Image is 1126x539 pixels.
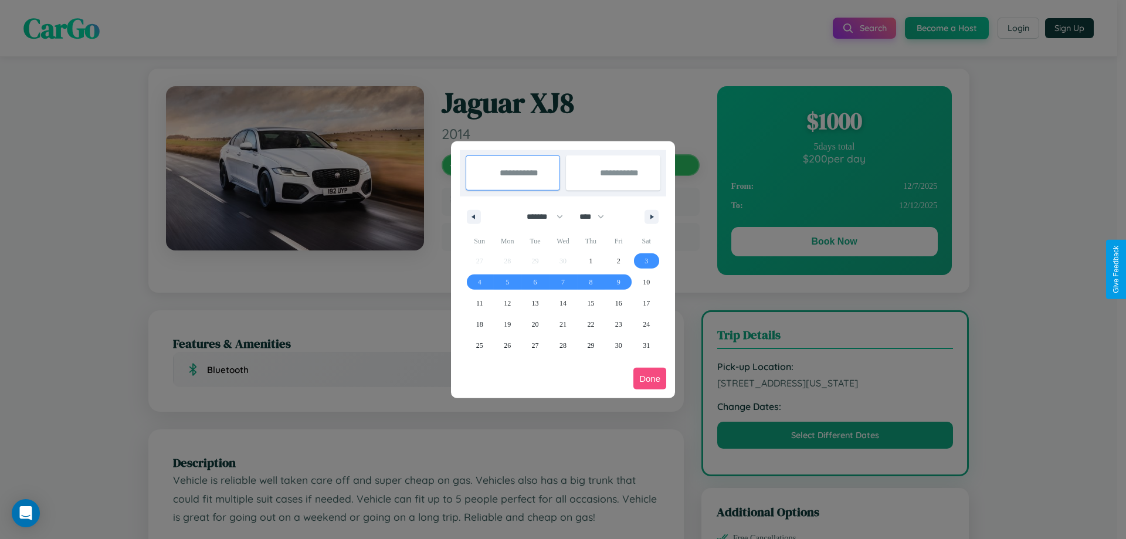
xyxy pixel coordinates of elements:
button: 19 [493,314,521,335]
span: 6 [534,272,537,293]
span: 15 [587,293,594,314]
span: 31 [643,335,650,356]
button: 11 [466,293,493,314]
span: Mon [493,232,521,250]
span: 27 [532,335,539,356]
button: Done [633,368,666,389]
span: 22 [587,314,594,335]
span: 16 [615,293,622,314]
span: 3 [645,250,648,272]
button: 2 [605,250,632,272]
button: 13 [521,293,549,314]
button: 21 [549,314,576,335]
span: 19 [504,314,511,335]
button: 9 [605,272,632,293]
span: 10 [643,272,650,293]
button: 12 [493,293,521,314]
span: 30 [615,335,622,356]
button: 27 [521,335,549,356]
span: Sat [633,232,660,250]
span: 11 [476,293,483,314]
span: 24 [643,314,650,335]
div: Open Intercom Messenger [12,499,40,527]
button: 10 [633,272,660,293]
button: 14 [549,293,576,314]
span: 7 [561,272,565,293]
button: 6 [521,272,549,293]
span: 20 [532,314,539,335]
button: 25 [466,335,493,356]
span: 4 [478,272,481,293]
span: 25 [476,335,483,356]
span: 8 [589,272,592,293]
button: 28 [549,335,576,356]
button: 3 [633,250,660,272]
span: Wed [549,232,576,250]
span: 23 [615,314,622,335]
button: 24 [633,314,660,335]
span: 5 [506,272,509,293]
span: Thu [577,232,605,250]
button: 17 [633,293,660,314]
span: 12 [504,293,511,314]
button: 18 [466,314,493,335]
span: 28 [559,335,567,356]
span: 17 [643,293,650,314]
span: 13 [532,293,539,314]
button: 23 [605,314,632,335]
button: 5 [493,272,521,293]
span: 29 [587,335,594,356]
button: 30 [605,335,632,356]
button: 26 [493,335,521,356]
span: Tue [521,232,549,250]
button: 1 [577,250,605,272]
span: 2 [617,250,620,272]
span: 18 [476,314,483,335]
button: 22 [577,314,605,335]
button: 8 [577,272,605,293]
span: 1 [589,250,592,272]
button: 16 [605,293,632,314]
span: 9 [617,272,620,293]
span: 21 [559,314,567,335]
button: 7 [549,272,576,293]
div: Give Feedback [1112,246,1120,293]
button: 4 [466,272,493,293]
button: 20 [521,314,549,335]
span: 14 [559,293,567,314]
span: Fri [605,232,632,250]
span: 26 [504,335,511,356]
button: 31 [633,335,660,356]
button: 29 [577,335,605,356]
span: Sun [466,232,493,250]
button: 15 [577,293,605,314]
